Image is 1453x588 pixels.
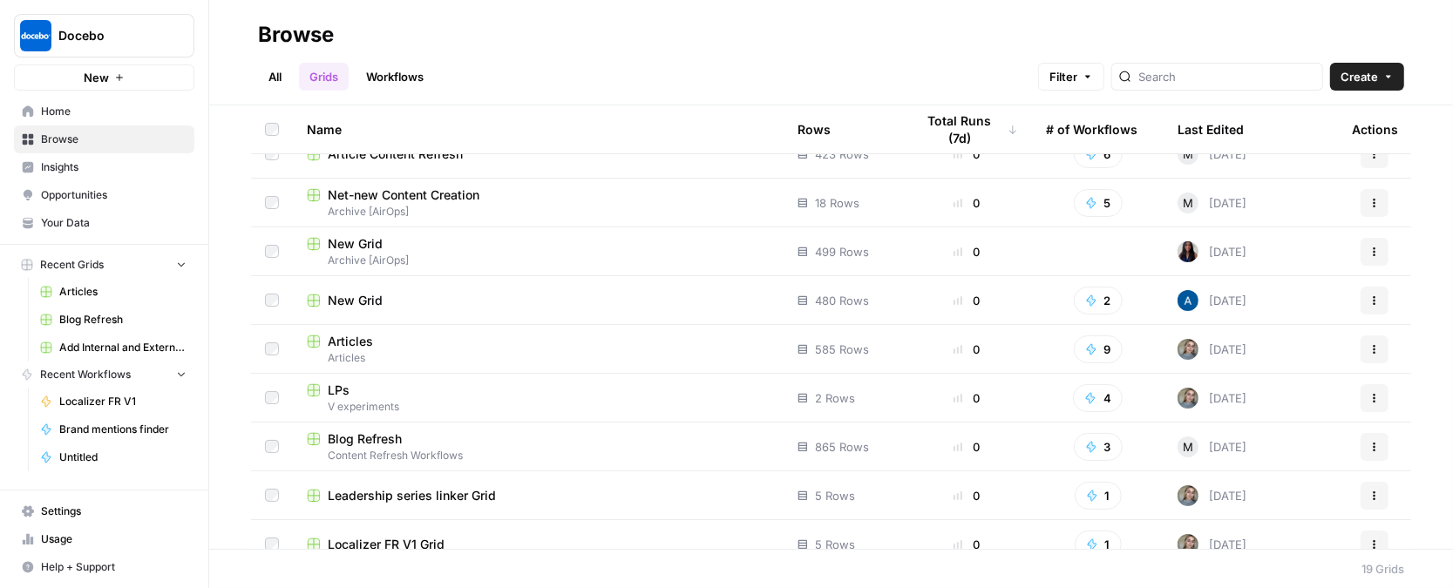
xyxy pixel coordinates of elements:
div: [DATE] [1178,339,1246,360]
span: Create [1341,68,1378,85]
img: he81ibor8lsei4p3qvg4ugbvimgp [1178,290,1198,311]
a: LPsV experiments [307,382,770,415]
a: Browse [14,125,194,153]
div: Total Runs (7d) [915,105,1018,153]
span: Localizer FR V1 Grid [328,536,445,553]
button: 1 [1075,531,1122,558]
div: 0 [915,292,1018,309]
a: All [258,63,292,91]
div: [DATE] [1178,388,1246,409]
div: Last Edited [1178,105,1244,153]
span: 5 Rows [815,487,855,504]
span: Blog Refresh [328,430,402,448]
div: 0 [915,438,1018,456]
span: 2 Rows [815,389,855,407]
div: 19 Grids [1361,560,1404,578]
button: Workspace: Docebo [14,14,194,57]
button: 2 [1074,287,1123,314]
button: Recent Workflows [14,362,194,388]
button: New [14,64,194,91]
button: Recent Grids [14,252,194,278]
a: Opportunities [14,181,194,209]
span: Help + Support [41,559,187,575]
span: Localizer FR V1 [59,394,187,409]
div: [DATE] [1178,485,1246,506]
button: 3 [1074,433,1123,461]
span: Settings [41,504,187,519]
div: 0 [915,341,1018,358]
span: Archive [AirOps] [307,253,770,268]
span: Content Refresh Workflows [307,448,770,463]
button: 5 [1074,189,1123,217]
div: Name [307,105,770,153]
span: Blog Refresh [59,312,187,328]
span: Recent Grids [40,257,104,273]
a: New GridArchive [AirOps] [307,235,770,268]
span: Archive [AirOps] [307,204,770,220]
a: Blog RefreshContent Refresh Workflows [307,430,770,463]
span: 865 Rows [815,438,869,456]
span: Home [41,104,187,119]
span: LPs [328,382,350,399]
span: 499 Rows [815,243,869,260]
input: Search [1138,68,1315,85]
span: M [1183,438,1193,456]
img: Docebo Logo [20,20,51,51]
div: 0 [915,194,1018,212]
a: Home [14,98,194,125]
span: Leadership series linker Grid [328,487,496,504]
a: Leadership series linker Grid [307,487,770,504]
a: Localizer FR V1 Grid [307,536,770,553]
img: a3m8ukwwqy06crpq9wigr246ip90 [1178,534,1198,555]
span: Recent Workflows [40,367,131,382]
div: Browse [258,21,334,49]
img: rox323kbkgutb4wcij4krxobkpon [1178,241,1198,262]
span: 480 Rows [815,292,869,309]
img: a3m8ukwwqy06crpq9wigr246ip90 [1178,485,1198,506]
div: # of Workflows [1046,105,1137,153]
span: Insights [41,159,187,175]
img: a3m8ukwwqy06crpq9wigr246ip90 [1178,339,1198,360]
div: 0 [915,243,1018,260]
span: Articles [328,333,373,350]
button: 1 [1075,482,1122,510]
span: Filter [1049,68,1077,85]
span: 585 Rows [815,341,869,358]
span: Net-new Content Creation [328,186,479,204]
a: Articles [32,278,194,306]
button: Filter [1038,63,1104,91]
button: Create [1330,63,1404,91]
span: 18 Rows [815,194,859,212]
a: Workflows [356,63,434,91]
a: Insights [14,153,194,181]
div: 0 [915,536,1018,553]
span: 5 Rows [815,536,855,553]
div: 0 [915,389,1018,407]
span: M [1183,194,1193,212]
span: Articles [307,350,770,366]
button: 4 [1073,384,1123,412]
a: Net-new Content CreationArchive [AirOps] [307,186,770,220]
div: Actions [1352,105,1398,153]
a: Brand mentions finder [32,416,194,443]
span: Untitled [59,449,187,465]
a: ArticlesArticles [307,333,770,366]
div: [DATE] [1178,193,1246,213]
span: New Grid [328,235,383,253]
a: Add Internal and External Links [32,334,194,362]
a: Untitled [32,443,194,471]
a: Settings [14,497,194,525]
div: [DATE] [1178,534,1246,555]
span: New Grid [328,292,383,309]
a: Usage [14,525,194,553]
span: Browse [41,132,187,147]
div: Rows [798,105,831,153]
a: Grids [299,63,349,91]
span: Docebo [58,27,164,44]
span: Brand mentions finder [59,422,187,437]
div: [DATE] [1178,241,1246,262]
span: V experiments [307,399,770,415]
span: Add Internal and External Links [59,340,187,355]
span: Articles [59,284,187,300]
div: [DATE] [1178,290,1246,311]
